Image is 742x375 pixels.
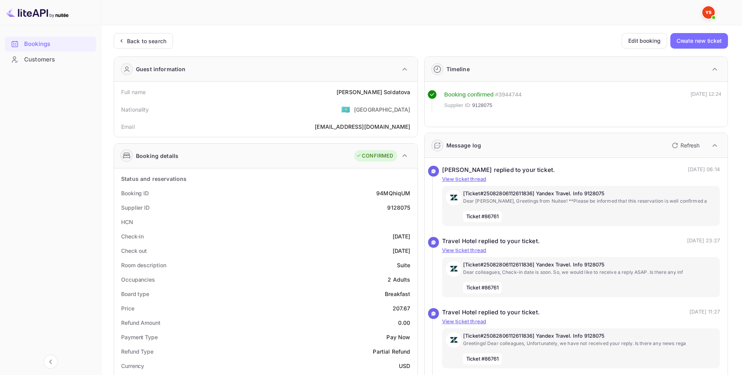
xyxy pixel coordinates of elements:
[689,308,720,317] p: [DATE] 11:27
[121,123,135,131] div: Email
[121,232,144,240] div: Check-in
[121,105,149,114] div: Nationality
[688,166,720,175] p: [DATE] 06:14
[388,275,410,284] div: 2 Adults
[121,290,149,298] div: Board type
[446,261,462,277] img: AwvSTEc2VUhQAAAAAElFTkSuQmCC
[121,175,187,183] div: Status and reservations
[121,319,160,327] div: Refund Amount
[444,90,494,99] div: Booking confirmed
[5,37,96,51] a: Bookings
[121,88,146,96] div: Full name
[373,347,410,356] div: Partial Refund
[442,308,540,317] div: Travel Hotel replied to your ticket.
[136,65,186,73] div: Guest information
[702,6,715,19] img: Yandex Support
[444,102,472,109] span: Supplier ID:
[463,282,502,294] span: Ticket #86761
[446,332,462,348] img: AwvSTEc2VUhQAAAAAElFTkSuQmCC
[399,362,410,370] div: USD
[393,304,411,312] div: 207.67
[472,102,492,109] span: 9128075
[670,33,728,49] button: Create new ticket
[691,90,721,113] div: [DATE] 12:24
[442,237,540,246] div: Travel Hotel replied to your ticket.
[315,123,410,131] div: [EMAIL_ADDRESS][DOMAIN_NAME]
[385,290,410,298] div: Breakfast
[387,203,410,212] div: 9128075
[127,37,166,45] div: Back to search
[121,203,150,212] div: Supplier ID
[687,237,720,246] p: [DATE] 23:27
[393,232,411,240] div: [DATE]
[667,139,703,152] button: Refresh
[442,175,720,183] p: View ticket thread
[463,340,716,347] p: Greetings! Dear colleagues, Unfortunately, we have not received your reply. Is there any news rega
[121,247,147,255] div: Check out
[463,269,716,276] p: Dear colleagues, Check-in date is soon. So, we would like to receive a reply ASAP. Is there any inf
[463,211,502,223] span: Ticket #86761
[24,55,92,64] div: Customers
[121,347,153,356] div: Refund Type
[354,105,411,114] div: [GEOGRAPHIC_DATA]
[121,189,149,197] div: Booking ID
[442,166,555,175] div: [PERSON_NAME] replied to your ticket.
[622,33,667,49] button: Edit booking
[446,190,462,205] img: AwvSTEc2VUhQAAAAAElFTkSuQmCC
[121,275,155,284] div: Occupancies
[44,355,58,369] button: Collapse navigation
[121,333,158,341] div: Payment Type
[393,247,411,255] div: [DATE]
[24,40,92,49] div: Bookings
[6,6,69,19] img: LiteAPI logo
[463,353,502,365] span: Ticket #86761
[386,333,410,341] div: Pay Now
[442,318,720,326] p: View ticket thread
[495,90,522,99] div: # 3944744
[442,247,720,254] p: View ticket thread
[446,141,481,149] div: Message log
[136,152,178,160] div: Booking details
[376,189,410,197] div: 94MQhiqUM
[121,261,166,269] div: Room description
[446,65,470,73] div: Timeline
[5,37,96,52] div: Bookings
[5,52,96,67] a: Customers
[463,261,716,269] p: [Ticket#25082806112611836] Yandex Travel. Info 9128075
[463,198,716,205] p: Dear [PERSON_NAME], Greetings from Nuitee! **Please be informed that this reservation is well con...
[121,362,144,370] div: Currency
[463,190,716,198] p: [Ticket#25082806112611836] Yandex Travel. Info 9128075
[356,152,393,160] div: CONFIRMED
[121,304,134,312] div: Price
[397,261,411,269] div: Suite
[398,319,411,327] div: 0.00
[463,332,716,340] p: [Ticket#25082806112611836] Yandex Travel. Info 9128075
[680,141,700,149] p: Refresh
[337,88,410,96] div: [PERSON_NAME] Soldatova
[121,218,133,226] div: HCN
[341,102,350,116] span: United States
